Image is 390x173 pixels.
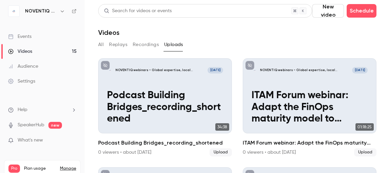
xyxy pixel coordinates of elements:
div: Settings [8,78,35,85]
div: Videos [8,48,32,55]
section: Videos [98,4,376,169]
span: Pro [8,165,20,173]
span: [DATE] [352,67,368,73]
span: Upload [354,148,376,156]
a: Podcast Building Bridges_recording_shortenedNOVENTIQ webinars - Global expertise, local outcomes[... [98,58,232,156]
span: Upload [210,148,232,156]
a: Manage [60,166,76,171]
p: NOVENTIQ webinars - Global expertise, local outcomes [260,68,352,72]
span: [DATE] [208,67,223,73]
div: 0 viewers • about [DATE] [243,149,296,156]
button: Uploads [164,39,183,50]
h2: Podcast Building Bridges_recording_shortened [98,139,232,147]
span: 01:18:25 [355,123,374,131]
button: Recordings [133,39,159,50]
iframe: Noticeable Trigger [68,137,77,144]
span: Help [18,106,27,113]
button: Schedule [347,4,376,18]
p: ITAM Forum webinar: Adapt the FinOps maturity model to supercharge your ITAM strategy & operations [252,90,368,125]
button: All [98,39,104,50]
img: ITAM Forum webinar: Adapt the FinOps maturity model to supercharge your ITAM strategy & operations [252,67,258,73]
span: What's new [18,137,43,144]
li: help-dropdown-opener [8,106,77,113]
h6: NOVENTIQ webinars - Global expertise, local outcomes [25,8,57,15]
span: 34:38 [215,123,229,131]
div: Events [8,33,31,40]
button: unpublished [245,61,254,70]
p: Podcast Building Bridges_recording_shortened [107,90,223,125]
button: unpublished [101,61,110,70]
button: New video [312,4,344,18]
div: Search for videos or events [104,7,172,15]
div: 0 viewers • about [DATE] [98,149,151,156]
h1: Videos [98,28,120,37]
li: ITAM Forum webinar: Adapt the FinOps maturity model to supercharge your ITAM strategy & operations [243,58,376,156]
a: SpeakerHub [18,122,44,129]
img: NOVENTIQ webinars - Global expertise, local outcomes [8,6,19,17]
li: Podcast Building Bridges_recording_shortened [98,58,232,156]
img: Podcast Building Bridges_recording_shortened [107,67,113,73]
h2: ITAM Forum webinar: Adapt the FinOps maturity model to supercharge your ITAM strategy & operations [243,139,376,147]
p: NOVENTIQ webinars - Global expertise, local outcomes [115,68,208,72]
button: Replays [109,39,127,50]
div: Audience [8,63,38,70]
span: new [48,122,62,129]
a: ITAM Forum webinar: Adapt the FinOps maturity model to supercharge your ITAM strategy & operation... [243,58,376,156]
span: Plan usage [24,166,56,171]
